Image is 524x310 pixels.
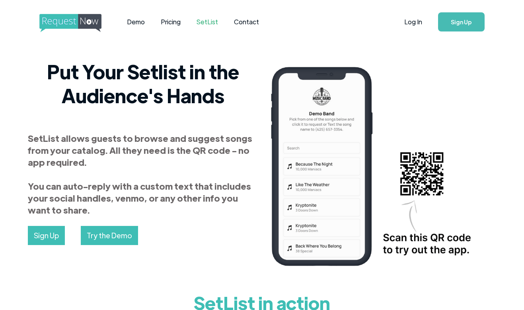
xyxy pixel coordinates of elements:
[119,10,153,34] a: Demo
[153,10,189,34] a: Pricing
[28,226,65,245] a: Sign Up
[81,226,138,245] a: Try the Demo
[396,8,430,36] a: Log In
[39,14,116,32] img: requestnow logo
[226,10,267,34] a: Contact
[438,12,485,31] a: Sign Up
[39,14,99,30] a: home
[28,132,252,216] strong: SetList allows guests to browse and suggest songs from your catalog. All they need is the QR code...
[189,10,226,34] a: SetList
[28,59,258,107] h2: Put Your Setlist in the Audience's Hands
